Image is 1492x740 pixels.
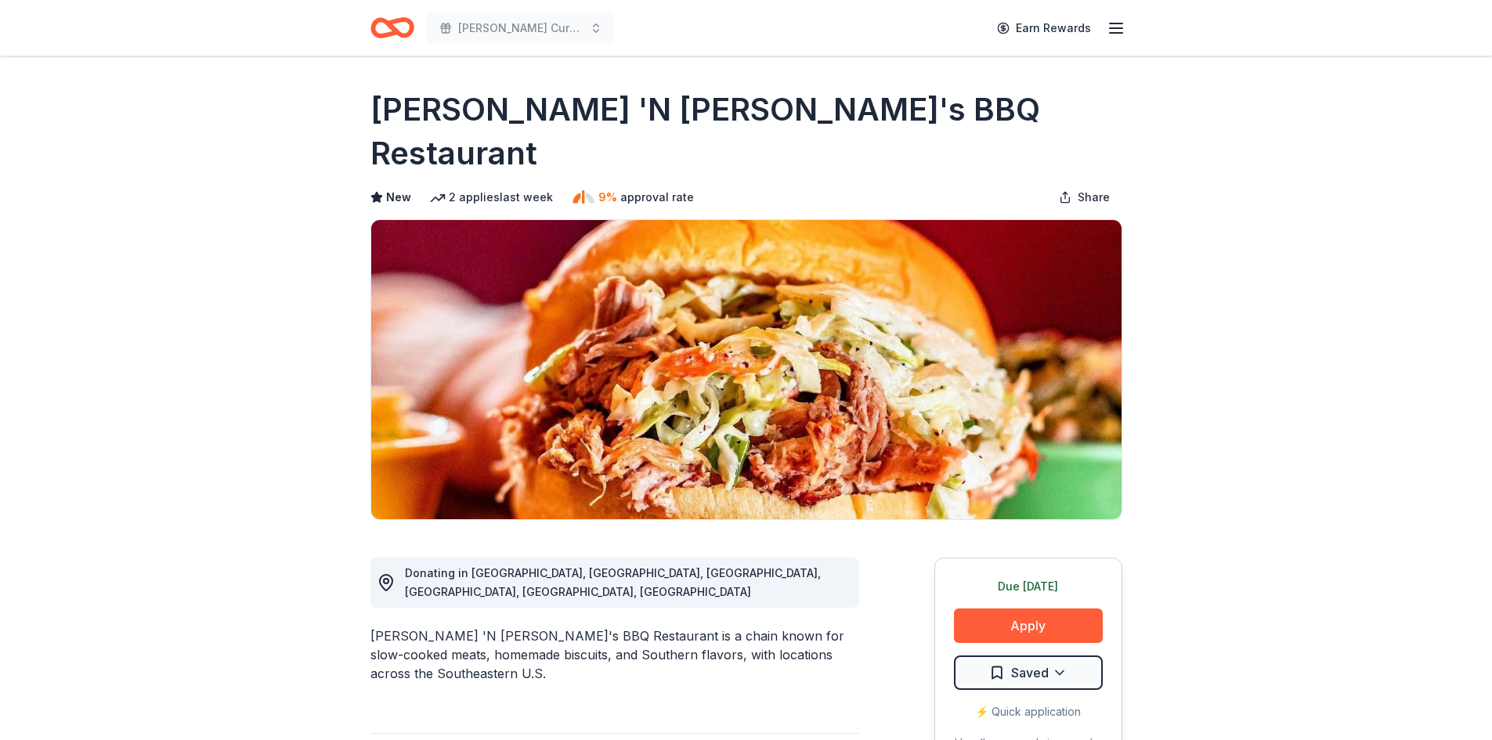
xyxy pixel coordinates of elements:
[370,9,414,46] a: Home
[405,566,821,598] span: Donating in [GEOGRAPHIC_DATA], [GEOGRAPHIC_DATA], [GEOGRAPHIC_DATA], [GEOGRAPHIC_DATA], [GEOGRAPH...
[988,14,1100,42] a: Earn Rewards
[370,88,1122,175] h1: [PERSON_NAME] 'N [PERSON_NAME]'s BBQ Restaurant
[458,19,583,38] span: [PERSON_NAME] Cure Golf Tournament
[954,608,1103,643] button: Apply
[370,626,859,683] div: [PERSON_NAME] 'N [PERSON_NAME]'s BBQ Restaurant is a chain known for slow-cooked meats, homemade ...
[598,188,617,207] span: 9%
[1011,662,1049,683] span: Saved
[954,655,1103,690] button: Saved
[954,577,1103,596] div: Due [DATE]
[954,702,1103,721] div: ⚡️ Quick application
[427,13,615,44] button: [PERSON_NAME] Cure Golf Tournament
[371,220,1122,519] img: Image for Jim 'N Nick's BBQ Restaurant
[1078,188,1110,207] span: Share
[430,188,553,207] div: 2 applies last week
[1046,182,1122,213] button: Share
[386,188,411,207] span: New
[620,188,694,207] span: approval rate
